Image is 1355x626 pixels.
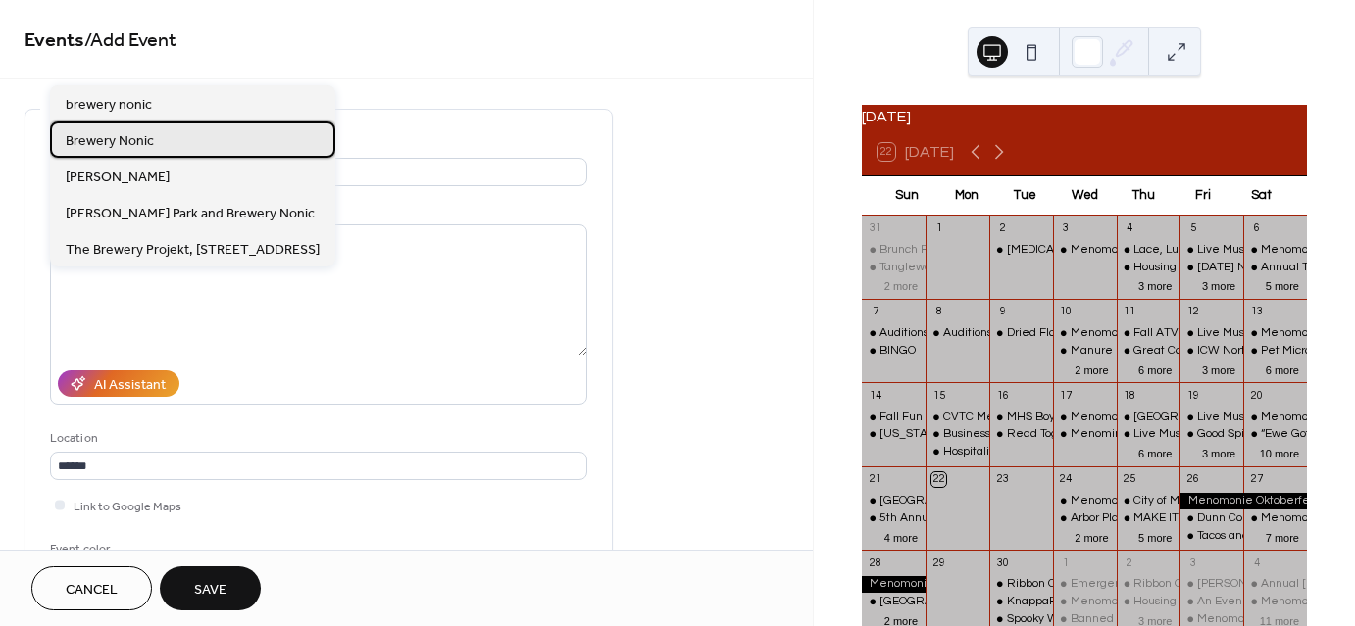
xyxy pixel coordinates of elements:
[1123,221,1137,236] div: 4
[66,94,152,115] span: brewery nonic
[1179,325,1243,342] div: Live Music: Carbon Red/Michelle Martin
[1194,444,1243,460] button: 3 more
[936,176,995,216] div: Mon
[879,325,1037,342] div: Auditions for White Christmas
[989,325,1053,342] div: Dried Floral Hanging Workshop
[1179,409,1243,426] div: Live Music: Nice 'N' Easy
[31,566,152,610] button: Cancel
[862,493,926,509] div: Pleasant Valley Tree Farm Fall Festival
[926,325,989,342] div: Auditions for White Christmas
[1185,555,1200,570] div: 3
[862,576,926,593] div: Menomonie Oktoberfest
[862,510,926,527] div: 5th Annual Fall Decor & Vintage Market
[1252,444,1307,460] button: 10 more
[989,576,1053,593] div: Ribbon Cutting: Anovia Health
[943,444,1188,460] div: Hospitality Nights with Chef [PERSON_NAME]
[1117,325,1180,342] div: Fall ATV/UTV Color Ride
[1053,409,1117,426] div: Menomonie Farmer's Market
[862,409,926,426] div: Fall Fun Vendor Show
[1053,426,1117,443] div: Menomin Wailers: Sea Shanty Sing-along
[1071,343,1153,360] div: Manure [DATE]
[931,305,946,319] div: 8
[931,555,946,570] div: 29
[989,594,1053,610] div: KnappaPatch Market
[1071,409,1274,426] div: Menomonie [PERSON_NAME] Market
[1059,388,1074,403] div: 17
[1123,388,1137,403] div: 18
[868,305,882,319] div: 7
[1130,276,1179,293] button: 3 more
[1179,242,1243,259] div: Live Music: Crystal + Milz Acoustic Duo
[926,444,989,460] div: Hospitality Nights with Chef Stacy
[1179,528,1243,545] div: Tacos and Nachos for Homecoming
[879,594,1067,610] div: [GEOGRAPHIC_DATA] Fall Festival
[50,428,583,449] div: Location
[879,493,1067,509] div: [GEOGRAPHIC_DATA] Fall Festival
[862,242,926,259] div: Brunch Feat. TBD
[1067,361,1116,377] button: 2 more
[868,388,882,403] div: 14
[868,221,882,236] div: 31
[1133,426,1289,443] div: Live Music: [PERSON_NAME]
[1133,594,1209,610] div: Housing Clinic
[879,426,1015,443] div: [US_STATE] National Pull
[989,426,1053,443] div: Read Together, Rise Together Book Club
[1123,305,1137,319] div: 11
[1133,409,1302,426] div: [GEOGRAPHIC_DATA] Opening
[877,276,926,293] button: 2 more
[878,176,936,216] div: Sun
[1117,510,1180,527] div: MAKE IT! Thursdays at Fulton's Workshop
[1117,409,1180,426] div: Menomonie Public Library Terrace Grand Opening
[1197,409,1328,426] div: Live Music: Nice 'N' Easy
[1179,426,1243,443] div: Good Spirits at Olde Towne
[1249,472,1264,487] div: 27
[1258,528,1307,545] button: 7 more
[926,409,989,426] div: CVTC Menomonie Campus Ribbon Cutting
[995,388,1010,403] div: 16
[1185,388,1200,403] div: 19
[1133,260,1209,276] div: Housing Clinic
[1130,361,1179,377] button: 6 more
[160,566,261,610] button: Save
[1249,221,1264,236] div: 6
[1117,242,1180,259] div: Lace, Lumber, and Legacy: A Menomonie Mansions and Afternoon Tea Tour
[1179,493,1307,509] div: Menomonie Oktoberfest
[996,176,1055,216] div: Tue
[1053,510,1117,527] div: Arbor Place Women & Children's Unit Open House
[1117,426,1180,443] div: Live Music: Derek Westholm
[862,426,926,443] div: Wisconsin National Pull
[943,426,1054,443] div: Business After Hours
[25,22,84,60] a: Events
[1130,444,1179,460] button: 6 more
[1117,493,1180,509] div: City of Menomonie Hazardous Waste Event
[1133,343,1275,360] div: Great Community Cookout
[931,221,946,236] div: 1
[1071,493,1274,509] div: Menomonie [PERSON_NAME] Market
[1117,594,1180,610] div: Housing Clinic
[1071,426,1293,443] div: Menomin Wailers: Sea Shanty Sing-along
[1117,343,1180,360] div: Great Community Cookout
[989,242,1053,259] div: Dementia P.A.C.T. Training
[995,221,1010,236] div: 2
[879,343,916,360] div: BINGO
[1059,555,1074,570] div: 1
[862,343,926,360] div: BINGO
[1007,325,1173,342] div: Dried Floral Hanging Workshop
[943,409,1172,426] div: CVTC Menomonie Campus Ribbon Cutting
[1117,576,1180,593] div: Ribbon Cutting: Wisconsin Early Autism Project
[1194,276,1243,293] button: 3 more
[1194,361,1243,377] button: 3 more
[1114,176,1173,216] div: Thu
[1059,221,1074,236] div: 3
[1053,576,1117,593] div: Emergency Preparedness Class For Seniors
[1130,528,1179,545] button: 5 more
[1243,576,1307,593] div: Annual Cancer Research Fundraiser
[50,539,197,559] div: Event color
[66,130,154,151] span: Brewery Nonic
[84,22,176,60] span: / Add Event
[1007,242,1190,259] div: [MEDICAL_DATA] P.A.C.T. Training
[862,325,926,342] div: Auditions for White Christmas
[1243,510,1307,527] div: Menomonie Farmer's Market
[1055,176,1114,216] div: Wed
[879,242,975,259] div: Brunch Feat. TBD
